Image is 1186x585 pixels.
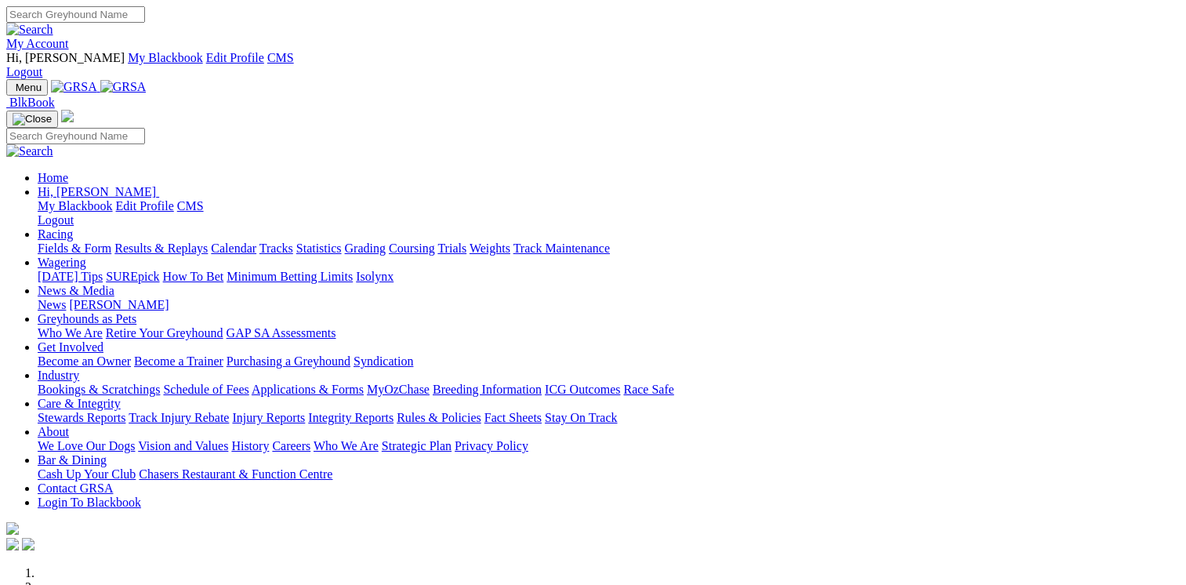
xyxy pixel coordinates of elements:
a: [PERSON_NAME] [69,298,169,311]
a: [DATE] Tips [38,270,103,283]
img: twitter.svg [22,538,34,550]
div: My Account [6,51,1180,79]
a: Track Injury Rebate [129,411,229,424]
a: My Account [6,37,69,50]
a: Cash Up Your Club [38,467,136,481]
img: Search [6,144,53,158]
span: Menu [16,82,42,93]
a: Who We Are [314,439,379,452]
a: Become an Owner [38,354,131,368]
a: SUREpick [106,270,159,283]
a: Schedule of Fees [163,383,248,396]
button: Toggle navigation [6,111,58,128]
a: Edit Profile [116,199,174,213]
a: Hi, [PERSON_NAME] [38,185,159,198]
a: Applications & Forms [252,383,364,396]
img: Search [6,23,53,37]
a: Become a Trainer [134,354,223,368]
a: CMS [177,199,204,213]
a: Careers [272,439,310,452]
a: How To Bet [163,270,224,283]
a: Stewards Reports [38,411,125,424]
a: News [38,298,66,311]
a: Race Safe [623,383,673,396]
a: Login To Blackbook [38,496,141,509]
a: Weights [470,242,510,255]
div: Hi, [PERSON_NAME] [38,199,1180,227]
a: Tracks [259,242,293,255]
a: Wagering [38,256,86,269]
a: My Blackbook [38,199,113,213]
a: Logout [38,213,74,227]
a: History [231,439,269,452]
span: BlkBook [9,96,55,109]
a: Greyhounds as Pets [38,312,136,325]
a: Privacy Policy [455,439,528,452]
a: Bookings & Scratchings [38,383,160,396]
a: Rules & Policies [397,411,481,424]
a: Integrity Reports [308,411,394,424]
img: facebook.svg [6,538,19,550]
span: Hi, [PERSON_NAME] [38,185,156,198]
a: GAP SA Assessments [227,326,336,340]
a: Vision and Values [138,439,228,452]
a: Purchasing a Greyhound [227,354,350,368]
a: Chasers Restaurant & Function Centre [139,467,332,481]
a: Get Involved [38,340,103,354]
a: Edit Profile [206,51,264,64]
a: We Love Our Dogs [38,439,135,452]
a: About [38,425,69,438]
a: Minimum Betting Limits [227,270,353,283]
input: Search [6,128,145,144]
a: My Blackbook [128,51,203,64]
a: Calendar [211,242,256,255]
a: Statistics [296,242,342,255]
a: Fact Sheets [484,411,542,424]
a: Track Maintenance [513,242,610,255]
img: GRSA [51,80,97,94]
a: Contact GRSA [38,481,113,495]
div: Greyhounds as Pets [38,326,1180,340]
a: News & Media [38,284,114,297]
div: Industry [38,383,1180,397]
img: GRSA [100,80,147,94]
div: Bar & Dining [38,467,1180,481]
a: Fields & Form [38,242,111,255]
span: Hi, [PERSON_NAME] [6,51,125,64]
a: ICG Outcomes [545,383,620,396]
a: Bar & Dining [38,453,107,467]
a: Racing [38,227,73,241]
a: Injury Reports [232,411,305,424]
a: Logout [6,65,42,78]
div: News & Media [38,298,1180,312]
a: Care & Integrity [38,397,121,410]
a: Results & Replays [114,242,208,255]
a: CMS [267,51,294,64]
a: Syndication [354,354,413,368]
div: Get Involved [38,354,1180,369]
div: Care & Integrity [38,411,1180,425]
a: Stay On Track [545,411,617,424]
a: Coursing [389,242,435,255]
a: Retire Your Greyhound [106,326,223,340]
img: logo-grsa-white.png [6,522,19,535]
a: Who We Are [38,326,103,340]
div: About [38,439,1180,453]
a: Trials [437,242,466,255]
img: Close [13,113,52,125]
a: BlkBook [6,96,55,109]
a: Strategic Plan [382,439,452,452]
div: Racing [38,242,1180,256]
a: MyOzChase [367,383,430,396]
a: Breeding Information [433,383,542,396]
button: Toggle navigation [6,79,48,96]
a: Grading [345,242,386,255]
a: Isolynx [356,270,394,283]
a: Industry [38,369,79,382]
input: Search [6,6,145,23]
div: Wagering [38,270,1180,284]
a: Home [38,171,68,184]
img: logo-grsa-white.png [61,110,74,122]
